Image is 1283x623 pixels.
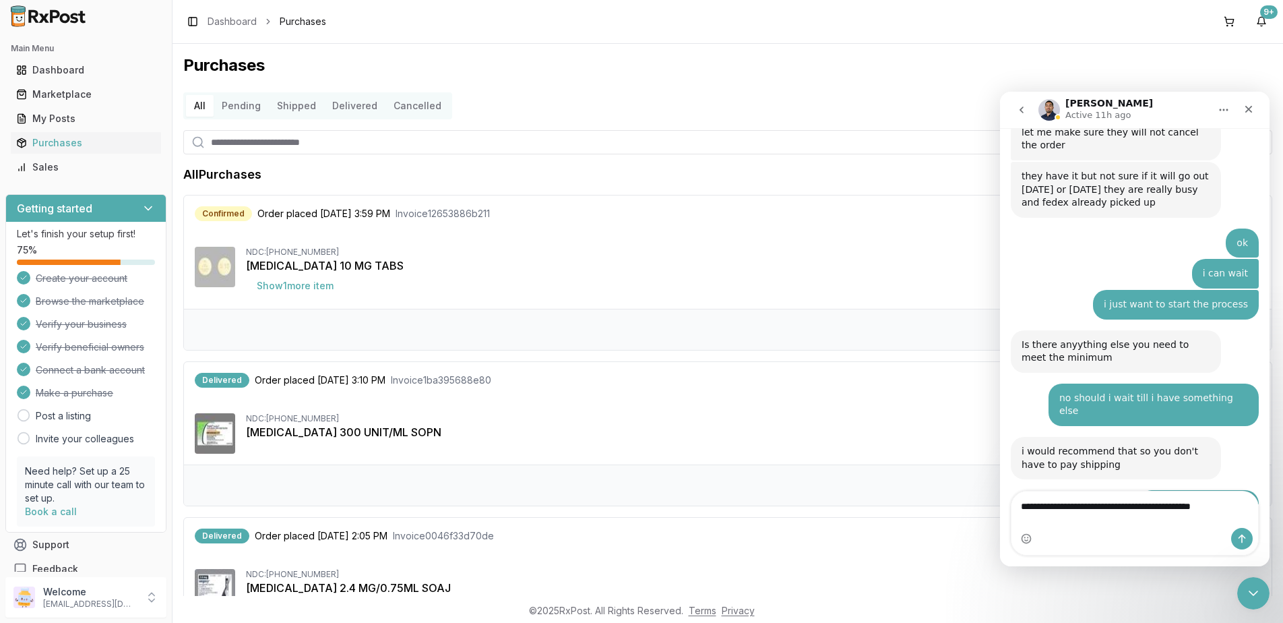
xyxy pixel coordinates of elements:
span: Verify beneficial owners [36,340,144,354]
div: NDC: [PHONE_NUMBER] [246,247,1261,258]
h1: Purchases [183,55,1272,76]
button: Support [5,533,166,557]
div: Purchases [16,136,156,150]
button: Shipped [269,95,324,117]
iframe: Intercom live chat [1000,92,1270,566]
div: 9+ [1260,5,1278,19]
div: Dashboard [16,63,156,77]
button: Cancelled [385,95,449,117]
a: Dashboard [11,58,161,82]
div: NDC: [PHONE_NUMBER] [246,413,1261,424]
p: Welcome [43,585,137,599]
button: Marketplace [5,84,166,105]
p: Need help? Set up a 25 minute call with our team to set up. [25,465,147,505]
button: Feedback [5,557,166,581]
a: Terms [689,605,716,616]
img: RxPost Logo [5,5,92,27]
div: Sales [16,160,156,174]
span: Order placed [DATE] 2:05 PM [255,529,387,543]
a: Purchases [11,131,161,155]
p: Let's finish your setup first! [17,227,155,241]
a: Delivered [324,95,385,117]
iframe: Intercom live chat [1237,577,1270,610]
span: Feedback [32,562,78,576]
button: All [186,95,214,117]
a: Sales [11,155,161,179]
span: Make a purchase [36,386,113,400]
div: My Posts [16,112,156,125]
span: Invoice 1ba395688e80 [391,374,491,387]
span: Purchases [280,15,326,28]
span: Connect a bank account [36,363,145,377]
h1: All Purchases [183,165,261,184]
button: 9+ [1251,11,1272,32]
img: Jardiance 10 MG TABS [195,247,235,287]
span: Order placed [DATE] 3:10 PM [255,374,385,387]
h3: Getting started [17,200,92,216]
a: Privacy [722,605,755,616]
button: Dashboard [5,59,166,81]
img: Wegovy 2.4 MG/0.75ML SOAJ [195,569,235,610]
a: Invite your colleagues [36,432,134,446]
div: [MEDICAL_DATA] 10 MG TABS [246,258,1261,274]
span: Browse the marketplace [36,295,144,308]
a: Marketplace [11,82,161,107]
button: Sales [5,156,166,178]
div: Delivered [195,373,249,388]
div: [MEDICAL_DATA] 300 UNIT/ML SOPN [246,424,1261,440]
button: Show1more item [246,274,344,298]
div: Confirmed [195,206,252,221]
img: Toujeo SoloStar 300 UNIT/ML SOPN [195,413,235,454]
div: [MEDICAL_DATA] 2.4 MG/0.75ML SOAJ [246,580,1261,596]
span: Create your account [36,272,127,285]
div: Delivered [195,529,249,543]
a: Book a call [25,506,77,517]
button: Pending [214,95,269,117]
button: Purchases [5,132,166,154]
img: User avatar [13,587,35,608]
span: Invoice 0046f33d70de [393,529,494,543]
a: My Posts [11,107,161,131]
a: Dashboard [208,15,257,28]
p: [EMAIL_ADDRESS][DOMAIN_NAME] [43,599,137,610]
span: 75 % [17,243,37,257]
button: My Posts [5,108,166,129]
a: Post a listing [36,409,91,423]
nav: breadcrumb [208,15,326,28]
